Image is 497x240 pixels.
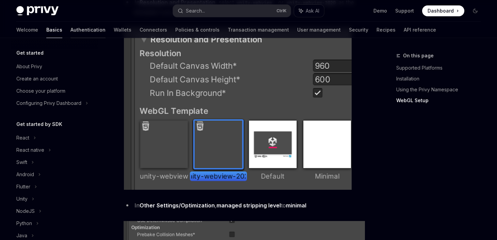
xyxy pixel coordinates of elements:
[470,5,481,16] button: Toggle dark mode
[428,7,454,14] span: Dashboard
[175,22,220,38] a: Policies & controls
[228,22,289,38] a: Transaction management
[403,52,434,60] span: On this page
[276,8,287,14] span: Ctrl K
[124,201,365,210] li: In , to
[217,202,281,209] strong: managed stripping level
[124,27,352,190] img: webview-template
[395,7,414,14] a: Support
[114,22,131,38] a: Wallets
[16,219,32,227] div: Python
[396,84,486,95] a: Using the Privy Namespace
[306,7,319,14] span: Ask AI
[376,22,396,38] a: Recipes
[16,22,38,38] a: Welcome
[16,49,44,57] h5: Get started
[16,183,30,191] div: Flutter
[286,202,306,209] strong: minimal
[16,134,29,142] div: React
[404,22,436,38] a: API reference
[422,5,464,16] a: Dashboard
[11,73,98,85] a: Create an account
[16,195,28,203] div: Unity
[11,60,98,73] a: About Privy
[173,5,291,17] button: Search...CtrlK
[16,207,35,215] div: NodeJS
[16,120,62,128] h5: Get started by SDK
[16,99,81,107] div: Configuring Privy Dashboard
[186,7,205,15] div: Search...
[11,85,98,97] a: Choose your platform
[349,22,368,38] a: Security
[16,87,65,95] div: Choose your platform
[140,202,215,209] strong: Other Settings/Optimization
[16,170,34,179] div: Android
[16,6,59,16] img: dark logo
[70,22,106,38] a: Authentication
[396,62,486,73] a: Supported Platforms
[46,22,62,38] a: Basics
[396,95,486,106] a: WebGL Setup
[16,62,42,71] div: About Privy
[16,158,27,166] div: Swift
[16,75,58,83] div: Create an account
[16,146,44,154] div: React native
[294,5,324,17] button: Ask AI
[396,73,486,84] a: Installation
[140,22,167,38] a: Connectors
[16,232,27,240] div: Java
[373,7,387,14] a: Demo
[297,22,341,38] a: User management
